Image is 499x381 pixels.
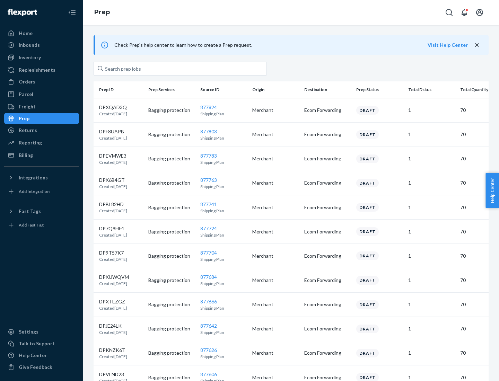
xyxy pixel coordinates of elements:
[99,322,127,329] p: DPJE24LK
[19,188,50,194] div: Add Integration
[356,276,379,284] div: Draft
[94,81,146,98] th: Prep ID
[99,281,129,286] p: Created [DATE]
[304,228,351,235] p: Ecom Forwarding
[304,374,351,381] p: Ecom Forwarding
[99,201,127,208] p: DPBL82HD
[408,107,455,114] p: 1
[19,222,44,228] div: Add Fast Tag
[252,374,299,381] p: Merchant
[200,354,247,360] p: Shipping Plan
[408,179,455,186] p: 1
[200,250,217,256] a: 877704
[200,135,247,141] p: Shipping Plan
[200,129,217,134] a: 877803
[19,115,29,122] div: Prep
[428,42,468,48] button: Visit Help Center
[19,208,41,215] div: Fast Tags
[148,131,195,138] p: Bagging protection
[304,301,351,308] p: Ecom Forwarding
[473,6,487,19] button: Open account menu
[408,252,455,259] p: 1
[4,101,79,112] a: Freight
[304,107,351,114] p: Ecom Forwarding
[4,362,79,373] button: Give Feedback
[473,42,480,49] button: close
[408,204,455,211] p: 1
[99,249,127,256] p: DP9T57K7
[408,374,455,381] p: 1
[4,52,79,63] a: Inventory
[485,173,499,208] button: Help Center
[99,274,129,281] p: DPXUWQVM
[356,251,379,260] div: Draft
[19,139,42,146] div: Reporting
[356,179,379,187] div: Draft
[99,232,127,238] p: Created [DATE]
[408,228,455,235] p: 1
[200,347,217,353] a: 877626
[200,329,247,335] p: Shipping Plan
[200,281,247,286] p: Shipping Plan
[99,225,127,232] p: DP7Q9HF4
[99,111,127,117] p: Created [DATE]
[252,301,299,308] p: Merchant
[148,301,195,308] p: Bagging protection
[356,203,379,212] div: Draft
[99,152,127,159] p: DPEVMWE3
[200,256,247,262] p: Shipping Plan
[99,159,127,165] p: Created [DATE]
[442,6,456,19] button: Open Search Box
[457,6,471,19] button: Open notifications
[99,135,127,141] p: Created [DATE]
[4,137,79,148] a: Reporting
[304,131,351,138] p: Ecom Forwarding
[4,125,79,136] a: Returns
[408,349,455,356] p: 1
[99,329,127,335] p: Created [DATE]
[304,204,351,211] p: Ecom Forwarding
[356,227,379,236] div: Draft
[99,256,127,262] p: Created [DATE]
[19,340,55,347] div: Talk to Support
[99,305,127,311] p: Created [DATE]
[99,208,127,214] p: Created [DATE]
[4,76,79,87] a: Orders
[4,220,79,231] a: Add Fast Tag
[200,323,217,329] a: 877642
[198,81,249,98] th: Source ID
[408,131,455,138] p: 1
[8,9,37,16] img: Flexport logo
[148,325,195,332] p: Bagging protection
[304,349,351,356] p: Ecom Forwarding
[252,228,299,235] p: Merchant
[89,2,115,23] ol: breadcrumbs
[99,354,127,360] p: Created [DATE]
[99,177,127,184] p: DPX6B4GT
[200,153,217,159] a: 877783
[19,352,47,359] div: Help Center
[4,113,79,124] a: Prep
[304,155,351,162] p: Ecom Forwarding
[99,184,127,189] p: Created [DATE]
[19,78,35,85] div: Orders
[200,274,217,280] a: 877684
[94,62,267,76] input: Search prep jobs
[19,30,33,37] div: Home
[356,300,379,309] div: Draft
[65,6,79,19] button: Close Navigation
[200,184,247,189] p: Shipping Plan
[200,177,217,183] a: 877763
[148,155,195,162] p: Bagging protection
[252,155,299,162] p: Merchant
[252,107,299,114] p: Merchant
[99,371,127,378] p: DPVLND23
[200,104,217,110] a: 877824
[148,179,195,186] p: Bagging protection
[148,228,195,235] p: Bagging protection
[19,54,41,61] div: Inventory
[252,325,299,332] p: Merchant
[19,103,36,110] div: Freight
[19,152,33,159] div: Billing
